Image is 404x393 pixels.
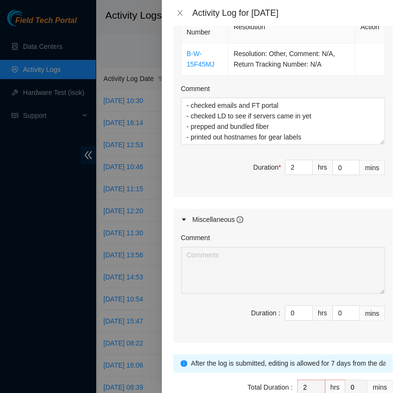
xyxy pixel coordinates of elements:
[176,9,184,17] span: close
[228,43,355,75] td: Resolution: Other, Comment: N/A, Return Tracking Number: N/A
[236,216,243,223] span: info-circle
[173,9,187,18] button: Close
[173,208,393,231] div: Miscellaneous info-circle
[181,232,210,243] label: Comment
[187,50,214,68] a: B-W-15F45MJ
[228,11,355,43] th: Resolution
[192,214,244,225] div: Miscellaneous
[181,97,385,144] textarea: Comment
[181,83,210,93] label: Comment
[192,8,393,18] div: Activity Log for [DATE]
[359,160,385,175] div: mins
[181,247,385,294] textarea: Comment
[253,162,281,173] div: Duration
[359,305,385,321] div: mins
[313,305,333,321] div: hrs
[181,11,228,43] th: Ticket Number
[313,160,333,175] div: hrs
[355,11,385,43] th: Action
[247,382,292,393] div: Total Duration :
[180,360,187,367] span: info-circle
[251,308,280,318] div: Duration :
[181,217,187,222] span: caret-right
